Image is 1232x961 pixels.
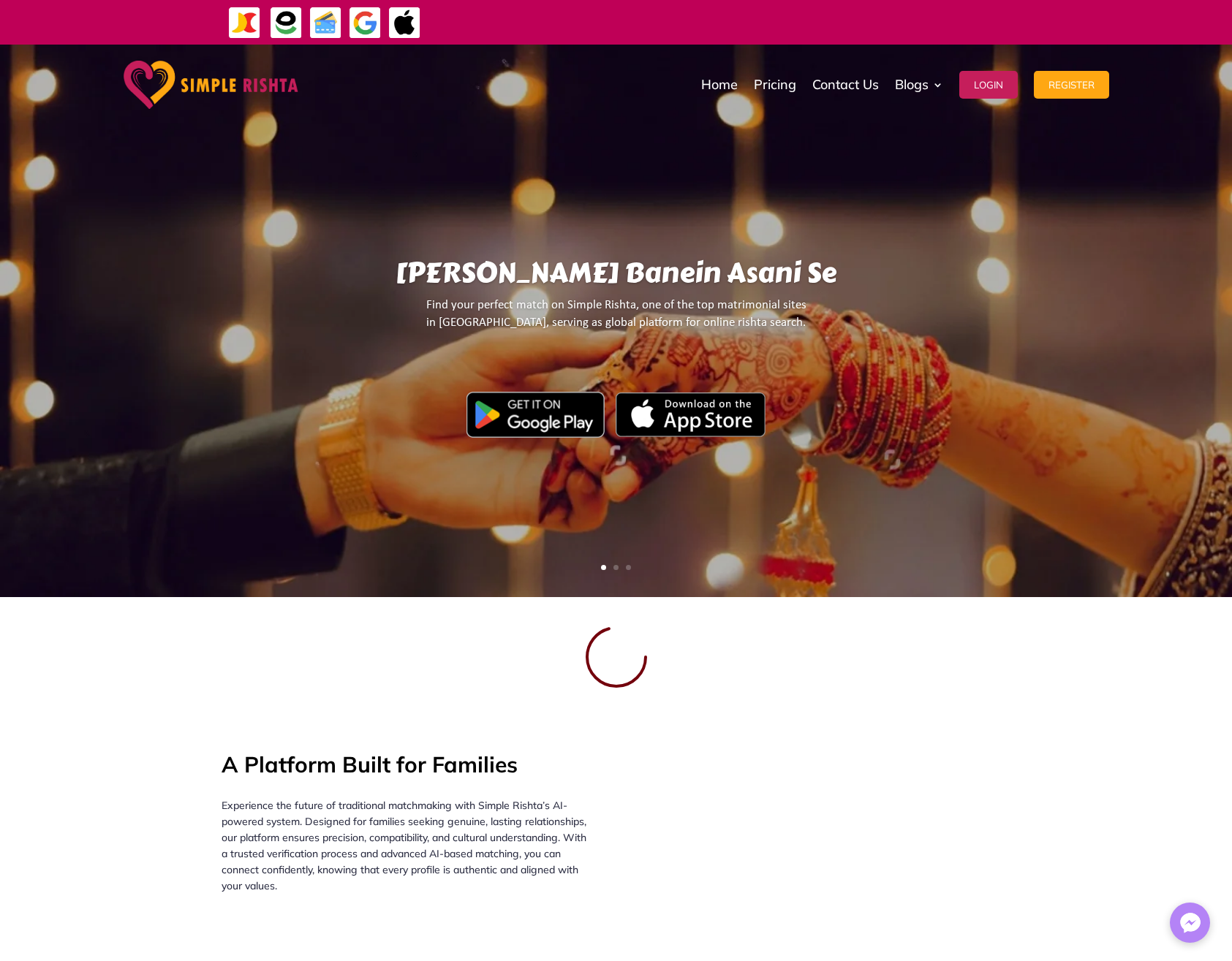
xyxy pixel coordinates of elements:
a: 1 [601,565,606,570]
img: EasyPaisa-icon [270,7,303,39]
img: Credit Cards [309,7,342,39]
img: ApplePay-icon [388,7,421,39]
a: Contact Us [812,48,879,121]
a: 3 [626,565,631,570]
strong: جاز کیش [744,9,775,34]
img: JazzCash-icon [228,7,261,39]
img: Google Play [466,392,605,437]
button: Login [959,71,1018,99]
a: Blogs [895,48,943,121]
a: Home [701,48,738,121]
strong: A Platform Built for Families [222,751,518,778]
a: Register [1034,48,1109,121]
img: GooglePay-icon [349,7,382,39]
div: ایپ میں پیمنٹ صرف گوگل پے اور ایپل پے کے ذریعے ممکن ہے۔ ، یا کریڈٹ کارڈ کے ذریعے ویب سائٹ پر ہوگی۔ [466,13,1097,31]
strong: ایزی پیسہ [708,9,741,34]
a: 2 [613,565,619,570]
p: Experience the future of traditional matchmaking with Simple Rishta’s AI-powered system. Designed... [222,797,594,894]
a: Pricing [754,48,796,121]
button: Register [1034,71,1109,99]
p: Find your perfect match on Simple Rishta, one of the top matrimonial sites in [GEOGRAPHIC_DATA], ... [161,297,1072,344]
img: Messenger [1176,908,1205,938]
h1: [PERSON_NAME] Banein Asani Se [161,257,1072,297]
a: Login [959,48,1018,121]
iframe: YouTube video player [638,717,1010,927]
